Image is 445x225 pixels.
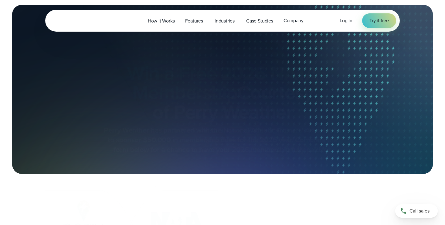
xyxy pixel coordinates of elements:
span: Try it free [369,17,389,24]
span: How it Works [148,17,175,25]
span: Industries [215,17,235,25]
a: How it Works [143,15,180,27]
a: Log in [340,17,352,24]
a: Call sales [395,204,438,218]
a: Case Studies [241,15,278,27]
span: Case Studies [246,17,273,25]
span: Features [185,17,203,25]
a: Try it free [362,13,396,28]
span: Call sales [409,207,430,215]
span: Company [284,17,304,24]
